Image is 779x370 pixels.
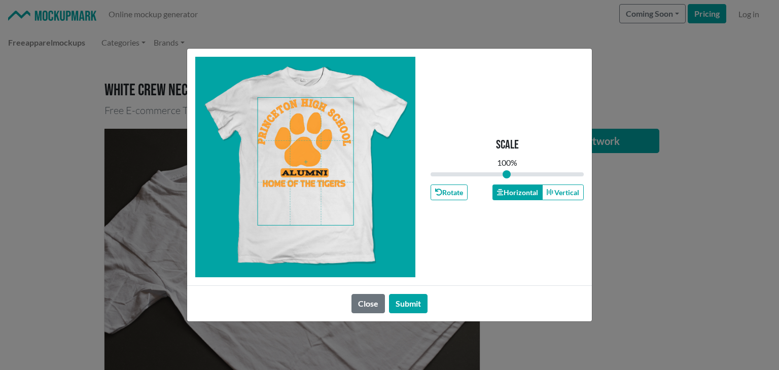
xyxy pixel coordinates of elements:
button: Horizontal [492,184,542,200]
button: Close [351,294,385,313]
p: Scale [496,138,519,153]
button: Submit [389,294,428,313]
div: 100 % [497,157,517,169]
button: Vertical [542,184,584,200]
button: Rotate [431,184,468,200]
